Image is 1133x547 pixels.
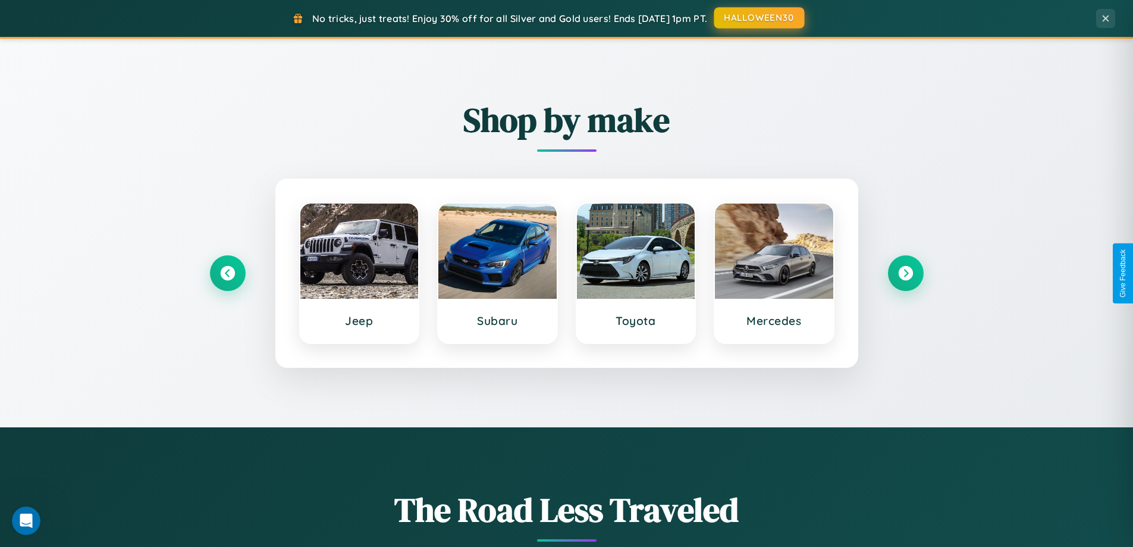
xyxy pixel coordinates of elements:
[589,314,683,328] h3: Toyota
[12,507,40,535] iframe: Intercom live chat
[450,314,545,328] h3: Subaru
[714,7,805,29] button: HALLOWEEN30
[312,314,407,328] h3: Jeep
[210,97,924,143] h2: Shop by make
[210,487,924,533] h1: The Road Less Traveled
[312,12,707,24] span: No tricks, just treats! Enjoy 30% off for all Silver and Gold users! Ends [DATE] 1pm PT.
[1119,249,1127,298] div: Give Feedback
[727,314,821,328] h3: Mercedes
